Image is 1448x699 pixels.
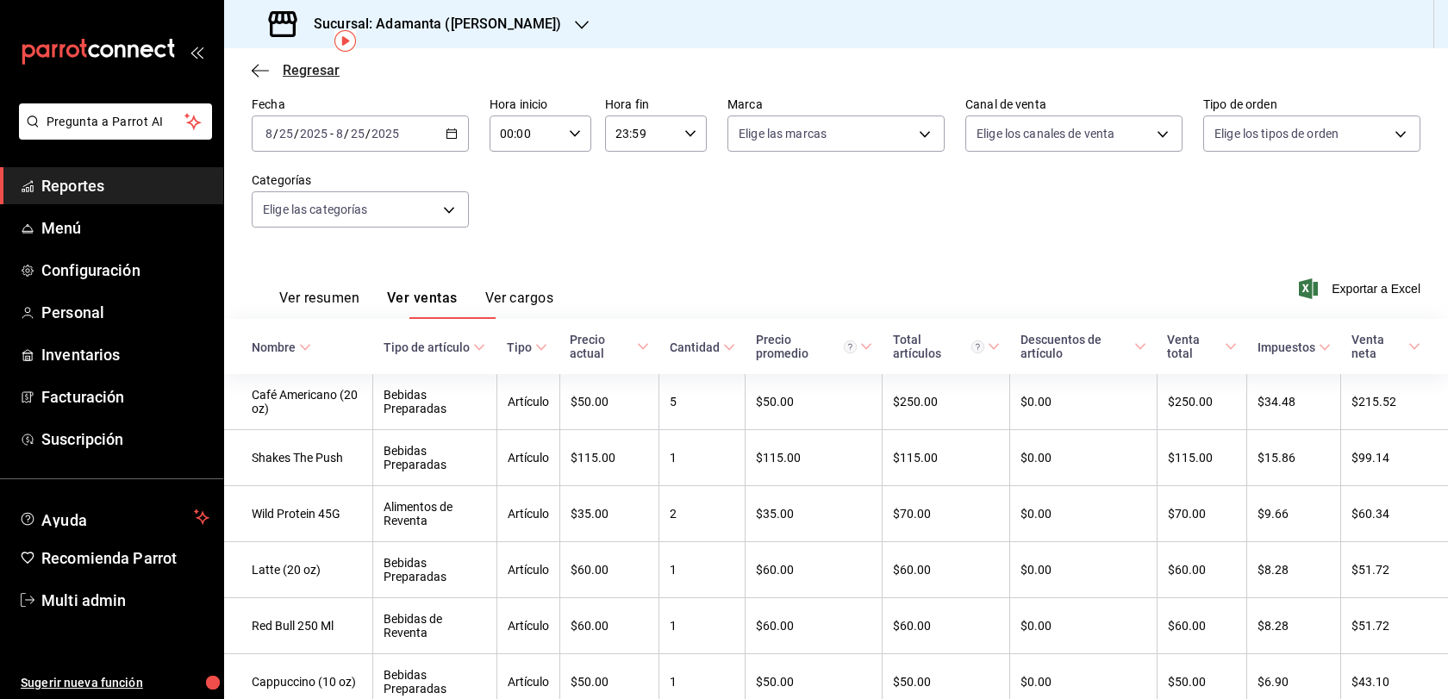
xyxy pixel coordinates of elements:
td: $60.00 [559,598,658,654]
span: Personal [41,301,209,324]
span: Venta neta [1351,333,1420,360]
td: 1 [659,598,746,654]
span: Nombre [252,340,311,354]
td: $8.28 [1247,598,1341,654]
span: Precio promedio [756,333,872,360]
td: Red Bull 250 Ml [224,598,373,654]
div: Venta total [1167,333,1221,360]
span: / [365,127,371,140]
span: Cantidad [670,340,735,354]
td: $60.00 [559,542,658,598]
td: Alimentos de Reventa [373,486,497,542]
button: Ver cargos [485,290,554,319]
td: $34.48 [1247,374,1341,430]
span: / [344,127,349,140]
span: Sugerir nueva función [21,674,209,692]
td: Shakes The Push [224,430,373,486]
h3: Sucursal: Adamanta ([PERSON_NAME]) [300,14,561,34]
td: $15.86 [1247,430,1341,486]
input: -- [350,127,365,140]
label: Fecha [252,98,469,110]
span: Multi admin [41,589,209,612]
td: 1 [659,542,746,598]
td: $115.00 [883,430,1010,486]
td: $250.00 [1157,374,1247,430]
span: Elige los tipos de orden [1214,125,1339,142]
td: 5 [659,374,746,430]
span: / [273,127,278,140]
label: Marca [727,98,945,110]
td: Artículo [496,374,559,430]
img: Tooltip marker [334,30,356,52]
span: Reportes [41,174,209,197]
td: Bebidas de Reventa [373,598,497,654]
td: $60.00 [1157,542,1247,598]
td: $9.66 [1247,486,1341,542]
td: $250.00 [883,374,1010,430]
input: -- [335,127,344,140]
td: $51.72 [1341,598,1448,654]
span: Ayuda [41,507,187,527]
svg: Precio promedio = Total artículos / cantidad [844,340,857,353]
span: Recomienda Parrot [41,546,209,570]
input: -- [278,127,294,140]
div: Venta neta [1351,333,1405,360]
td: Bebidas Preparadas [373,542,497,598]
td: $99.14 [1341,430,1448,486]
span: / [294,127,299,140]
td: $215.52 [1341,374,1448,430]
div: Impuestos [1258,340,1315,354]
td: $35.00 [559,486,658,542]
td: Bebidas Preparadas [373,374,497,430]
td: $70.00 [1157,486,1247,542]
td: Artículo [496,430,559,486]
td: $60.00 [746,598,883,654]
td: $115.00 [746,430,883,486]
button: Pregunta a Parrot AI [19,103,212,140]
td: Artículo [496,486,559,542]
label: Hora inicio [490,98,591,110]
span: Configuración [41,259,209,282]
td: Wild Protein 45G [224,486,373,542]
td: $0.00 [1010,542,1157,598]
div: Precio actual [570,333,633,360]
span: Impuestos [1258,340,1331,354]
div: navigation tabs [279,290,553,319]
div: Cantidad [670,340,720,354]
span: Tipo [507,340,547,354]
label: Hora fin [605,98,707,110]
td: $8.28 [1247,542,1341,598]
div: Nombre [252,340,296,354]
td: $0.00 [1010,486,1157,542]
span: Total artículos [893,333,1000,360]
td: $60.00 [883,542,1010,598]
td: $50.00 [746,374,883,430]
button: Regresar [252,62,340,78]
td: $60.34 [1341,486,1448,542]
span: Elige las marcas [739,125,827,142]
td: $60.00 [883,598,1010,654]
td: Artículo [496,598,559,654]
td: $0.00 [1010,598,1157,654]
button: Exportar a Excel [1302,278,1420,299]
input: ---- [371,127,400,140]
input: ---- [299,127,328,140]
td: $0.00 [1010,374,1157,430]
span: Elige las categorías [263,201,368,218]
td: Latte (20 oz) [224,542,373,598]
td: $115.00 [559,430,658,486]
button: Ver ventas [387,290,458,319]
td: Artículo [496,542,559,598]
label: Categorías [252,174,469,186]
td: Bebidas Preparadas [373,430,497,486]
td: $60.00 [746,542,883,598]
td: 1 [659,430,746,486]
div: Tipo de artículo [384,340,470,354]
label: Tipo de orden [1203,98,1420,110]
td: $50.00 [559,374,658,430]
span: Inventarios [41,343,209,366]
td: 2 [659,486,746,542]
span: Descuentos de artículo [1020,333,1146,360]
span: Facturación [41,385,209,409]
span: Pregunta a Parrot AI [47,113,185,131]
